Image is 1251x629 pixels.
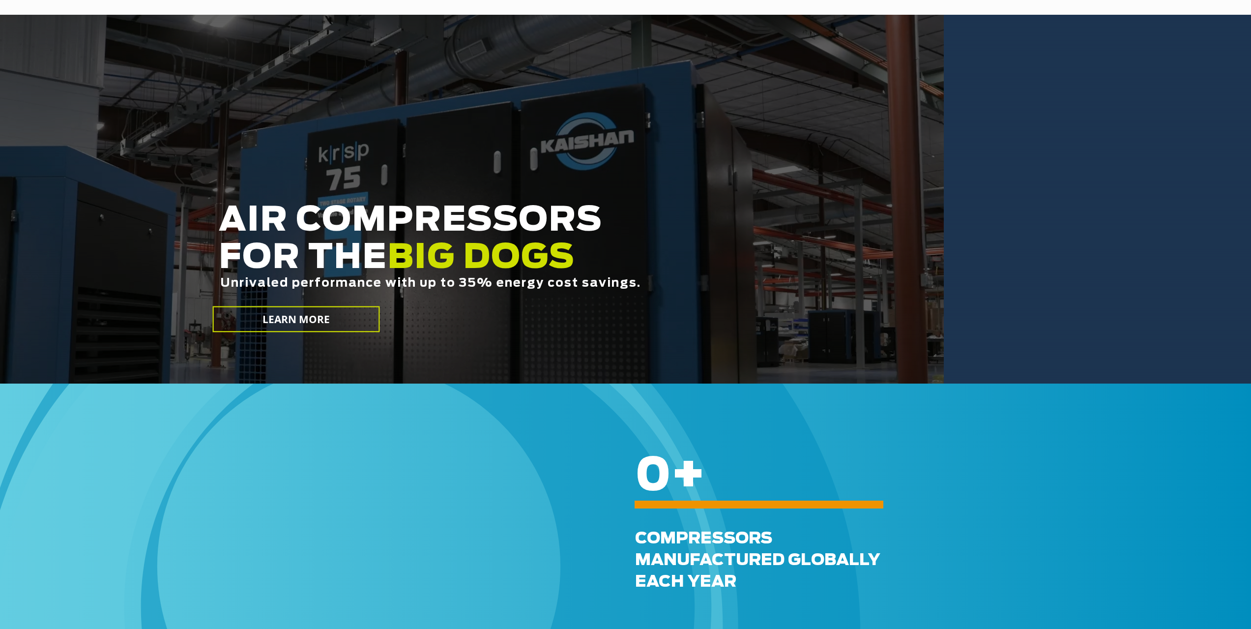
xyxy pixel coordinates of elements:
h6: + [635,470,1201,483]
span: Unrivaled performance with up to 35% energy cost savings. [220,277,641,289]
a: LEARN MORE [212,306,379,332]
div: Compressors Manufactured GLOBALLY each Year [635,528,1236,593]
span: BIG DOGS [387,241,575,275]
span: 0 [635,454,671,499]
h2: AIR COMPRESSORS FOR THE [219,202,895,321]
span: LEARN MORE [262,312,330,327]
